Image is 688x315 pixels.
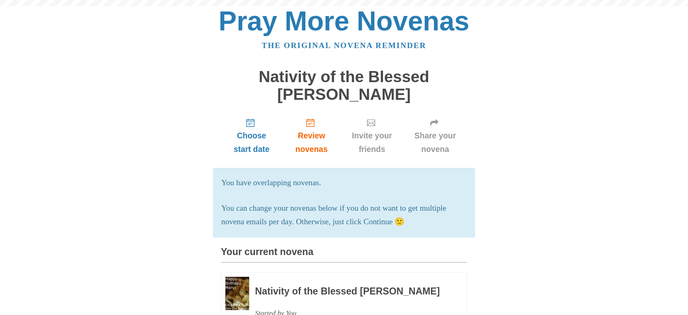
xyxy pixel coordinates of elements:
span: Review novenas [291,129,333,156]
h3: Nativity of the Blessed [PERSON_NAME] [255,286,445,297]
h3: Your current novena [221,247,467,263]
a: Share your novena [403,111,467,160]
p: You have overlapping novenas. [221,176,467,190]
span: Share your novena [411,129,459,156]
a: Pray More Novenas [219,6,470,36]
a: Invite your friends [341,111,403,160]
img: Novena image [225,277,249,310]
span: Choose start date [229,129,274,156]
p: You can change your novenas below if you do not want to get multiple novena emails per day. Other... [221,202,467,229]
h1: Nativity of the Blessed [PERSON_NAME] [221,68,467,103]
a: The original novena reminder [262,41,427,50]
a: Review novenas [282,111,341,160]
span: Invite your friends [349,129,395,156]
a: Choose start date [221,111,282,160]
